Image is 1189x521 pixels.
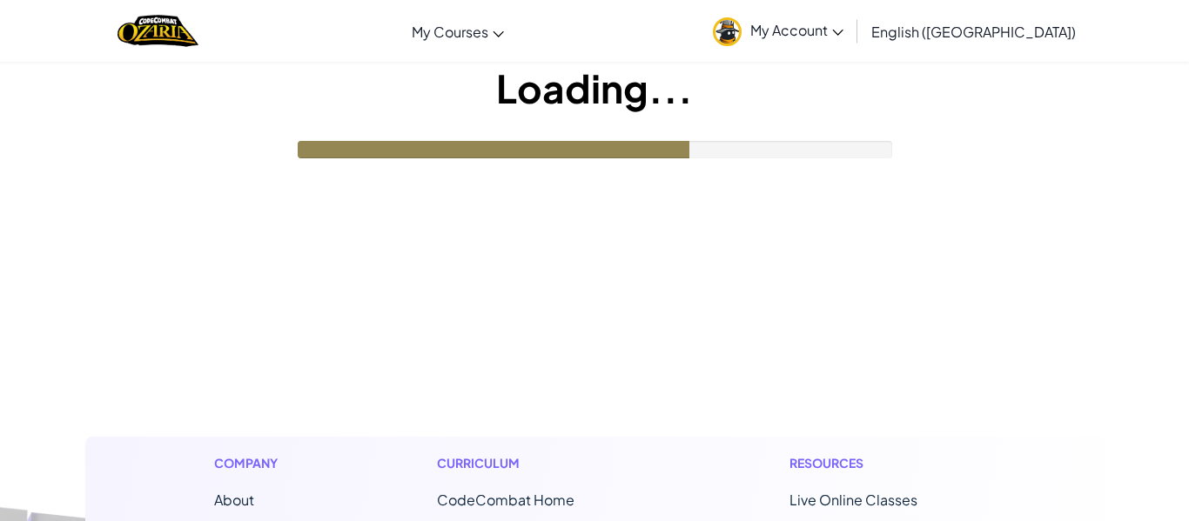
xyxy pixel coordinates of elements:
a: English ([GEOGRAPHIC_DATA]) [863,8,1085,55]
img: Home [118,13,198,49]
img: avatar [713,17,742,46]
h1: Company [214,454,295,472]
h1: Curriculum [437,454,648,472]
a: My Account [704,3,852,58]
span: English ([GEOGRAPHIC_DATA]) [871,23,1076,41]
span: My Account [750,21,843,39]
h1: Resources [789,454,975,472]
a: My Courses [403,8,513,55]
a: Ozaria by CodeCombat logo [118,13,198,49]
a: Live Online Classes [789,491,917,509]
a: About [214,491,254,509]
span: My Courses [412,23,488,41]
span: CodeCombat Home [437,491,574,509]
